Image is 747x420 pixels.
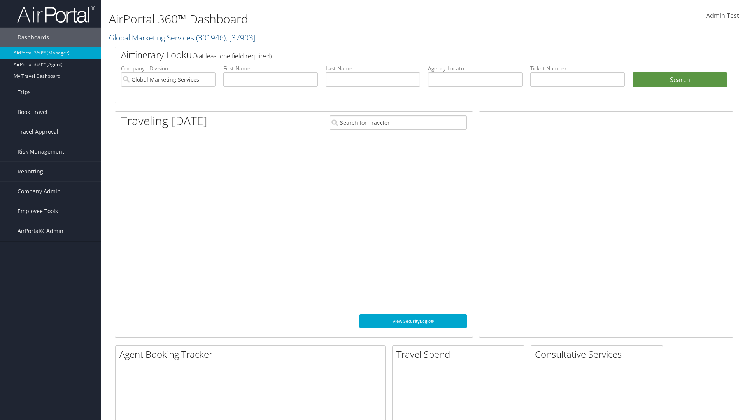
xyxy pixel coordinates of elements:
[119,348,385,361] h2: Agent Booking Tracker
[121,48,676,61] h2: Airtinerary Lookup
[109,11,529,27] h1: AirPortal 360™ Dashboard
[326,65,420,72] label: Last Name:
[18,182,61,201] span: Company Admin
[197,52,272,60] span: (at least one field required)
[196,32,226,43] span: ( 301946 )
[530,65,625,72] label: Ticket Number:
[223,65,318,72] label: First Name:
[18,28,49,47] span: Dashboards
[18,162,43,181] span: Reporting
[535,348,663,361] h2: Consultative Services
[18,122,58,142] span: Travel Approval
[18,201,58,221] span: Employee Tools
[17,5,95,23] img: airportal-logo.png
[18,221,63,241] span: AirPortal® Admin
[18,82,31,102] span: Trips
[706,11,739,20] span: Admin Test
[226,32,255,43] span: , [ 37903 ]
[396,348,524,361] h2: Travel Spend
[428,65,523,72] label: Agency Locator:
[18,142,64,161] span: Risk Management
[109,32,255,43] a: Global Marketing Services
[121,65,216,72] label: Company - Division:
[706,4,739,28] a: Admin Test
[121,113,207,129] h1: Traveling [DATE]
[359,314,467,328] a: View SecurityLogic®
[633,72,727,88] button: Search
[330,115,467,130] input: Search for Traveler
[18,102,47,122] span: Book Travel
